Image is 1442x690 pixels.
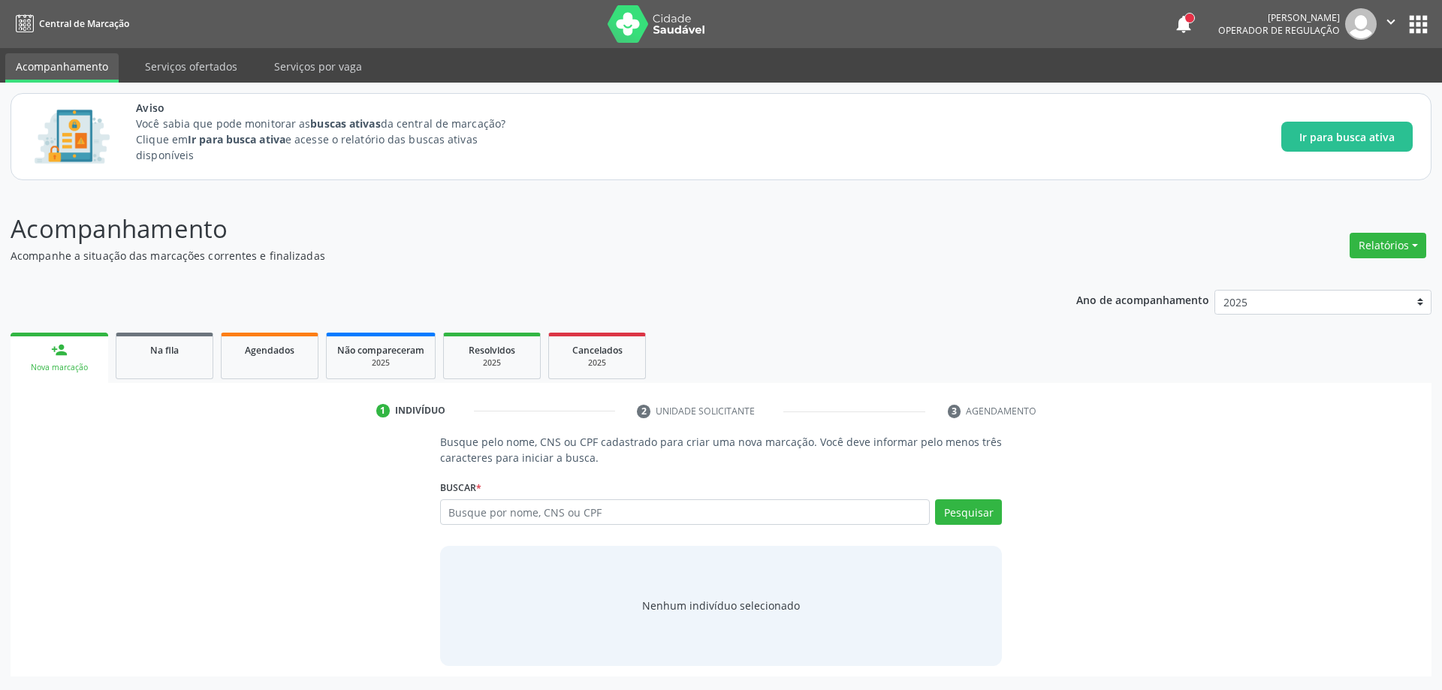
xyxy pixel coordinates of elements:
span: Aviso [136,100,533,116]
span: Central de Marcação [39,17,129,30]
a: Serviços ofertados [134,53,248,80]
button:  [1377,8,1405,40]
div: 2025 [560,357,635,369]
a: Serviços por vaga [264,53,373,80]
p: Ano de acompanhamento [1076,290,1209,309]
img: img [1345,8,1377,40]
p: Você sabia que pode monitorar as da central de marcação? Clique em e acesse o relatório das busca... [136,116,533,163]
p: Acompanhamento [11,210,1005,248]
button: Relatórios [1350,233,1426,258]
span: Agendados [245,344,294,357]
p: Busque pelo nome, CNS ou CPF cadastrado para criar uma nova marcação. Você deve informar pelo men... [440,434,1003,466]
div: person_add [51,342,68,358]
span: Cancelados [572,344,623,357]
div: 2025 [454,357,529,369]
label: Buscar [440,476,481,499]
span: Ir para busca ativa [1299,129,1395,145]
div: Indivíduo [395,404,445,417]
span: Operador de regulação [1218,24,1340,37]
a: Acompanhamento [5,53,119,83]
strong: Ir para busca ativa [188,132,285,146]
button: notifications [1173,14,1194,35]
button: Pesquisar [935,499,1002,525]
div: 1 [376,404,390,417]
div: Nenhum indivíduo selecionado [642,598,800,613]
strong: buscas ativas [310,116,380,131]
div: 2025 [337,357,424,369]
span: Não compareceram [337,344,424,357]
input: Busque por nome, CNS ou CPF [440,499,931,525]
i:  [1383,14,1399,30]
div: Nova marcação [21,362,98,373]
span: Na fila [150,344,179,357]
p: Acompanhe a situação das marcações correntes e finalizadas [11,248,1005,264]
div: [PERSON_NAME] [1218,11,1340,24]
button: apps [1405,11,1431,38]
button: Ir para busca ativa [1281,122,1413,152]
a: Central de Marcação [11,11,129,36]
span: Resolvidos [469,344,515,357]
img: Imagem de CalloutCard [29,103,115,170]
